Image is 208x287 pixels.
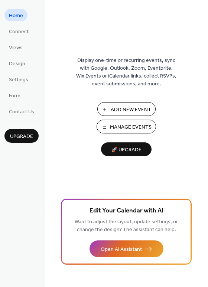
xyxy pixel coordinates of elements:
[105,145,147,155] span: 🚀 Upgrade
[4,89,25,101] a: Form
[9,28,29,36] span: Connect
[9,108,34,116] span: Contact Us
[4,73,33,85] a: Settings
[4,57,30,69] a: Design
[76,57,176,88] span: Display one-time or recurring events, sync with Google, Outlook, Zoom, Eventbrite, Wix Events or ...
[9,12,23,20] span: Home
[4,129,39,143] button: Upgrade
[75,217,178,235] span: Want to adjust the layout, update settings, or change the design? The assistant can help.
[101,246,142,253] span: Open AI Assistant
[97,120,156,133] button: Manage Events
[9,76,28,84] span: Settings
[4,105,39,117] a: Contact Us
[101,142,152,156] button: 🚀 Upgrade
[4,25,33,37] a: Connect
[90,206,163,216] span: Edit Your Calendar with AI
[110,123,152,131] span: Manage Events
[4,41,27,53] a: Views
[97,102,156,116] button: Add New Event
[10,133,33,141] span: Upgrade
[90,240,163,257] button: Open AI Assistant
[9,92,20,100] span: Form
[111,106,151,114] span: Add New Event
[9,60,25,68] span: Design
[4,9,27,21] a: Home
[9,44,23,52] span: Views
